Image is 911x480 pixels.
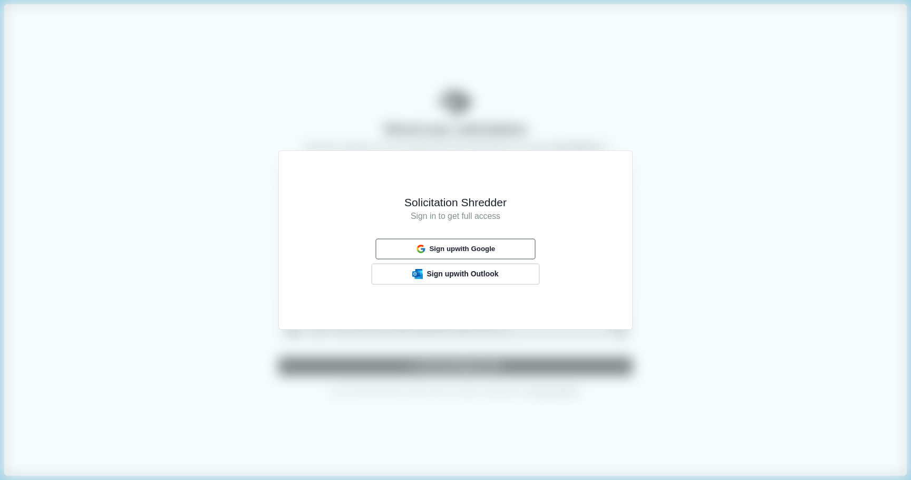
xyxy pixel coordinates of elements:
span: Sign up with Google [429,245,495,253]
button: Outlook LogoSign upwith Outlook [371,263,540,284]
h1: Solicitation Shredder [294,195,617,210]
img: Outlook Logo [412,269,423,279]
h1: Sign in to get full access [294,210,617,223]
span: Sign up with Outlook [427,270,498,279]
button: Sign upwith Google [375,238,536,259]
